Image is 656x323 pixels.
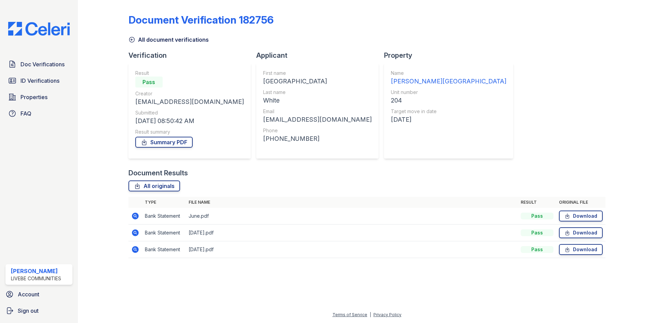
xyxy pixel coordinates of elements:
[128,14,274,26] div: Document Verification 182756
[518,197,556,208] th: Result
[135,97,244,107] div: [EMAIL_ADDRESS][DOMAIN_NAME]
[370,312,371,317] div: |
[263,115,372,124] div: [EMAIL_ADDRESS][DOMAIN_NAME]
[142,208,186,225] td: Bank Statement
[5,107,72,120] a: FAQ
[391,96,506,105] div: 204
[20,77,59,85] span: ID Verifications
[521,246,553,253] div: Pass
[186,197,518,208] th: File name
[5,57,72,71] a: Doc Verifications
[5,74,72,88] a: ID Verifications
[186,225,518,241] td: [DATE].pdf
[135,70,244,77] div: Result
[256,51,384,60] div: Applicant
[20,60,65,68] span: Doc Verifications
[142,241,186,258] td: Bank Statement
[391,77,506,86] div: [PERSON_NAME][GEOGRAPHIC_DATA]
[135,77,163,88] div: Pass
[521,213,553,219] div: Pass
[135,109,244,116] div: Submitted
[559,244,603,255] a: Download
[128,36,209,44] a: All document verifications
[20,109,31,118] span: FAQ
[135,137,193,148] a: Summary PDF
[263,96,372,105] div: White
[263,134,372,144] div: [PHONE_NUMBER]
[11,267,61,275] div: [PERSON_NAME]
[556,197,605,208] th: Original file
[142,225,186,241] td: Bank Statement
[128,168,188,178] div: Document Results
[135,90,244,97] div: Creator
[332,312,367,317] a: Terms of Service
[128,51,256,60] div: Verification
[391,89,506,96] div: Unit number
[373,312,401,317] a: Privacy Policy
[263,127,372,134] div: Phone
[128,180,180,191] a: All originals
[186,208,518,225] td: June.pdf
[391,115,506,124] div: [DATE]
[263,77,372,86] div: [GEOGRAPHIC_DATA]
[3,287,75,301] a: Account
[391,70,506,77] div: Name
[135,129,244,135] div: Result summary
[135,116,244,126] div: [DATE] 08:50:42 AM
[263,108,372,115] div: Email
[186,241,518,258] td: [DATE].pdf
[391,108,506,115] div: Target move in date
[18,307,39,315] span: Sign out
[521,229,553,236] div: Pass
[11,275,61,282] div: LiveBe Communities
[18,290,39,298] span: Account
[3,304,75,318] a: Sign out
[5,90,72,104] a: Properties
[559,227,603,238] a: Download
[263,89,372,96] div: Last name
[263,70,372,77] div: First name
[391,70,506,86] a: Name [PERSON_NAME][GEOGRAPHIC_DATA]
[3,22,75,36] img: CE_Logo_Blue-a8612792a0a2168367f1c8372b55b34899dd931a85d93a1a3d3e32e68fde9ad4.png
[142,197,186,208] th: Type
[559,211,603,221] a: Download
[20,93,47,101] span: Properties
[384,51,519,60] div: Property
